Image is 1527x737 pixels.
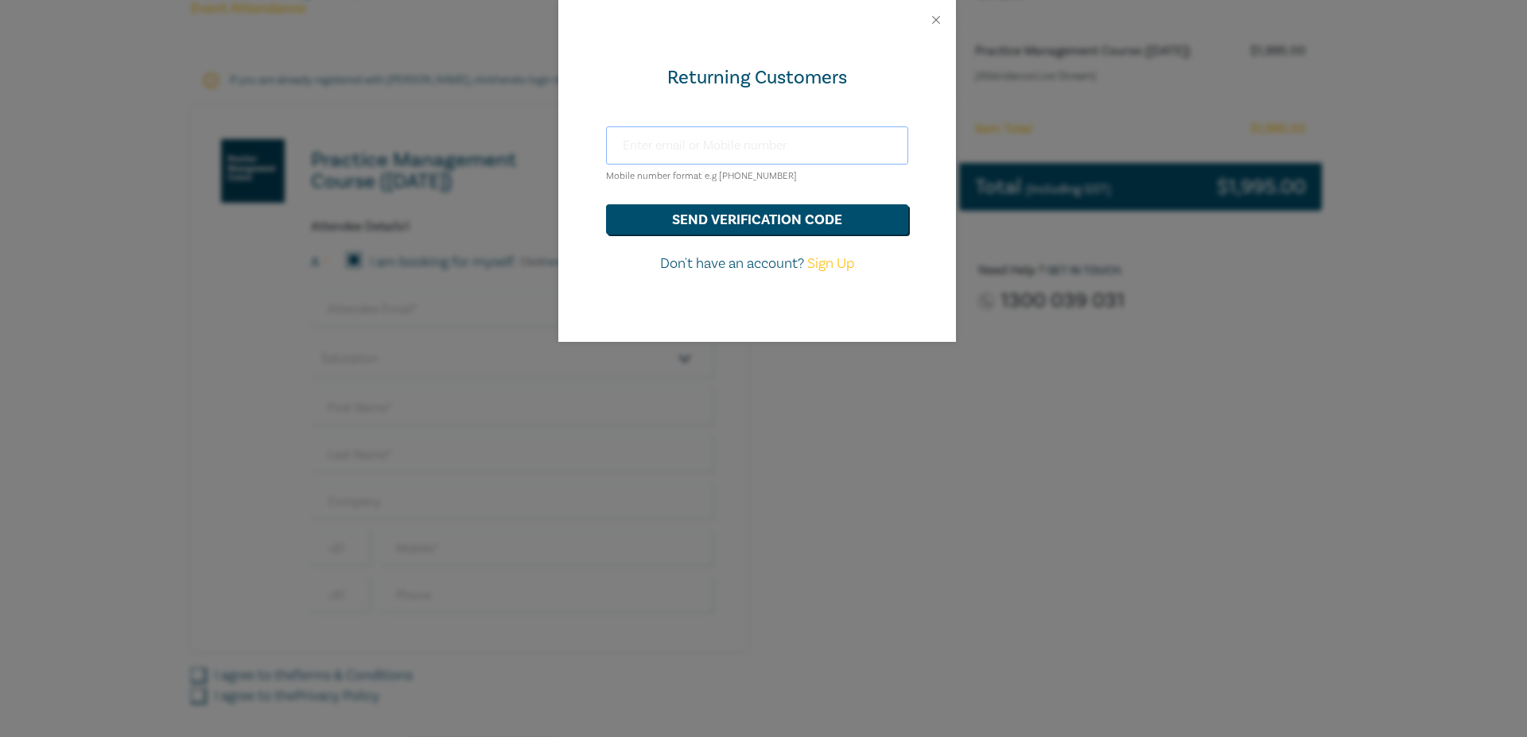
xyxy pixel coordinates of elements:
button: send verification code [606,204,908,235]
input: Enter email or Mobile number [606,126,908,165]
a: Sign Up [807,254,854,273]
div: Returning Customers [606,65,908,91]
button: Close [929,13,943,27]
p: Don't have an account? [606,254,908,274]
small: Mobile number format e.g [PHONE_NUMBER] [606,170,797,182]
